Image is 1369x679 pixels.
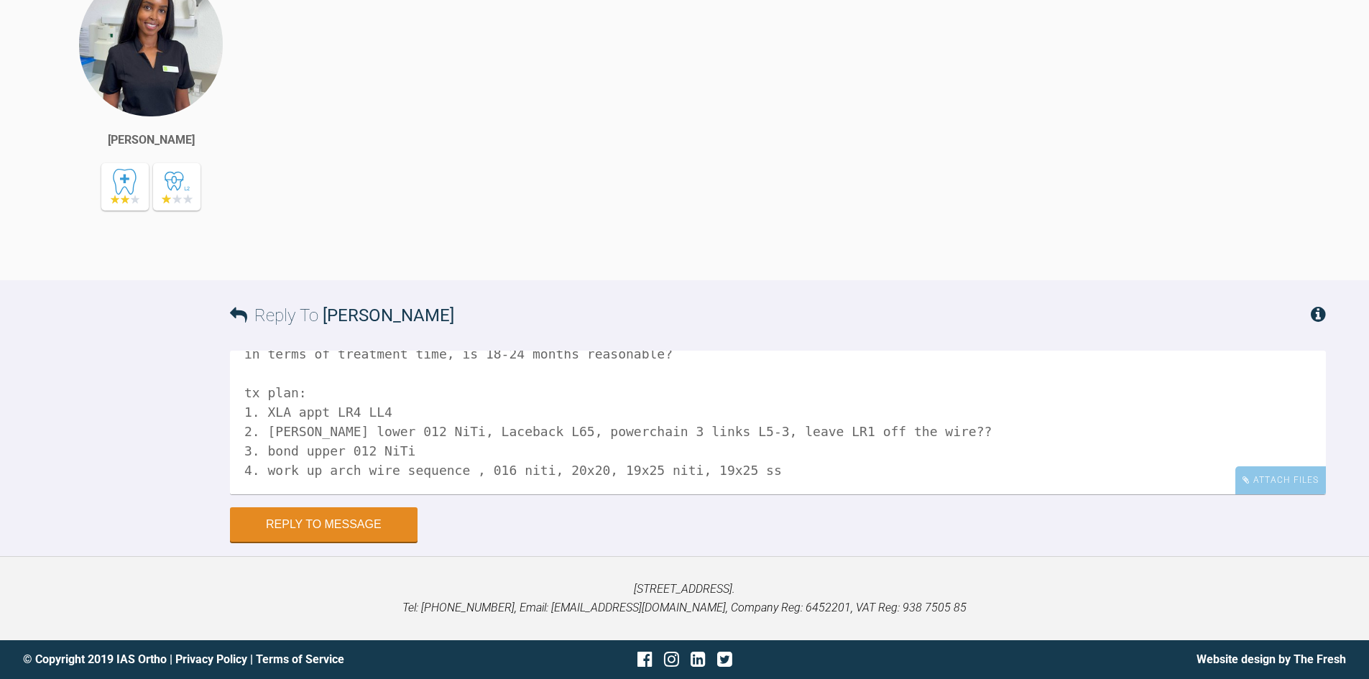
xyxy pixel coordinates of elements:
[23,650,464,669] div: © Copyright 2019 IAS Ortho | |
[256,652,344,666] a: Terms of Service
[1235,466,1326,494] div: Attach Files
[230,507,418,542] button: Reply to Message
[23,580,1346,616] p: [STREET_ADDRESS]. Tel: [PHONE_NUMBER], Email: [EMAIL_ADDRESS][DOMAIN_NAME], Company Reg: 6452201,...
[230,302,454,329] h3: Reply To
[1197,652,1346,666] a: Website design by The Fresh
[230,351,1326,494] textarea: Ive had a discussion with patient [DATE], given the option of LR4 LL4 xla or LR1 xla , pt wishes ...
[175,652,247,666] a: Privacy Policy
[108,131,195,149] div: [PERSON_NAME]
[323,305,454,325] span: [PERSON_NAME]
